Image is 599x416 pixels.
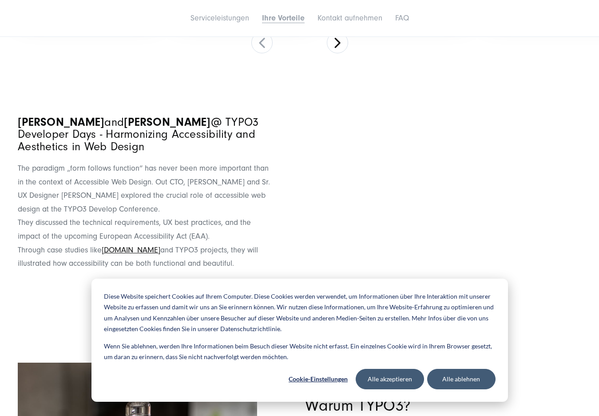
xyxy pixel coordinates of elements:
[104,341,496,363] p: Wenn Sie ablehnen, werden Ihre Informationen beim Besuch dieser Website nicht erfasst. Ein einzel...
[102,245,160,255] a: [DOMAIN_NAME]
[104,291,496,335] p: Diese Website speichert Cookies auf Ihrem Computer. Diese Cookies werden verwendet, um Informatio...
[18,164,270,268] span: The paradigm „form follows function“ has never been more important than in the context of Accessi...
[395,13,409,23] a: FAQ
[91,279,508,402] div: Cookie banner
[324,141,581,297] iframe: undefined
[18,116,104,129] strong: [PERSON_NAME]
[284,369,353,389] button: Cookie-Einstellungen
[356,369,424,389] button: Alle akzeptieren
[427,369,496,389] button: Alle ablehnen
[190,13,249,23] a: Serviceleistungen
[262,13,305,23] a: Ihre Vorteile
[305,398,581,413] h2: Warum TYPO3?
[124,116,210,129] strong: [PERSON_NAME]
[18,116,275,153] p: and @ TYPO3 Developer Days - Harmonizing Accessibility and Aesthetics in Web Design
[317,13,382,23] a: Kontakt aufnehmen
